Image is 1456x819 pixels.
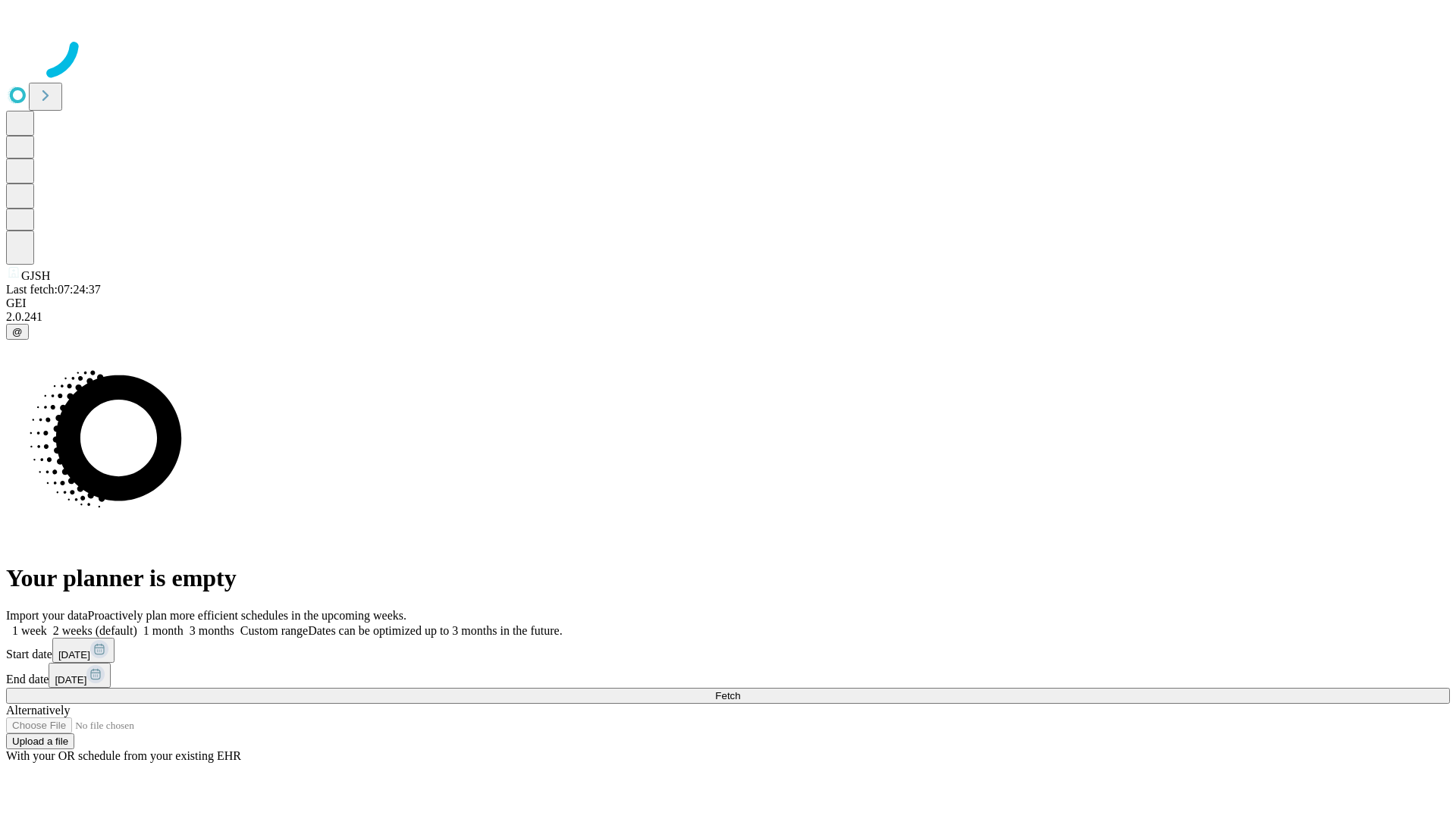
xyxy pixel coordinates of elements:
[143,624,184,637] span: 1 month
[6,749,241,762] span: With your OR schedule from your existing EHR
[6,564,1450,592] h1: Your planner is empty
[6,283,101,296] span: Last fetch: 07:24:37
[12,326,23,337] span: @
[6,663,1450,688] div: End date
[6,297,1450,310] div: GEI
[6,704,70,717] span: Alternatively
[58,649,90,661] span: [DATE]
[190,624,234,637] span: 3 months
[88,609,406,622] span: Proactively plan more efficient schedules in the upcoming weeks.
[52,638,115,663] button: [DATE]
[6,324,29,340] button: @
[49,663,111,688] button: [DATE]
[308,624,562,637] span: Dates can be optimized up to 3 months in the future.
[6,688,1450,704] button: Fetch
[12,624,47,637] span: 1 week
[6,310,1450,324] div: 2.0.241
[21,269,50,282] span: GJSH
[6,733,74,749] button: Upload a file
[715,690,740,701] span: Fetch
[6,638,1450,663] div: Start date
[6,609,88,622] span: Import your data
[55,674,86,686] span: [DATE]
[53,624,137,637] span: 2 weeks (default)
[240,624,308,637] span: Custom range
